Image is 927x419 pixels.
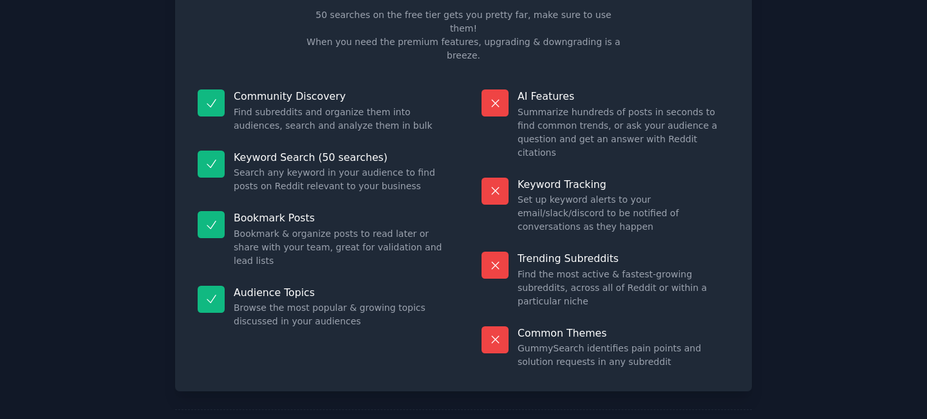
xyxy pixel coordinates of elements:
p: Common Themes [518,326,729,340]
dd: Search any keyword in your audience to find posts on Reddit relevant to your business [234,166,445,193]
dd: Browse the most popular & growing topics discussed in your audiences [234,301,445,328]
p: Bookmark Posts [234,211,445,225]
dd: Summarize hundreds of posts in seconds to find common trends, or ask your audience a question and... [518,106,729,160]
p: Trending Subreddits [518,252,729,265]
dd: Bookmark & organize posts to read later or share with your team, great for validation and lead lists [234,227,445,268]
p: Keyword Tracking [518,178,729,191]
dd: Set up keyword alerts to your email/slack/discord to be notified of conversations as they happen [518,193,729,234]
p: Audience Topics [234,286,445,299]
dd: GummySearch identifies pain points and solution requests in any subreddit [518,342,729,369]
p: Keyword Search (50 searches) [234,151,445,164]
dd: Find the most active & fastest-growing subreddits, across all of Reddit or within a particular niche [518,268,729,308]
dd: Find subreddits and organize them into audiences, search and analyze them in bulk [234,106,445,133]
p: AI Features [518,89,729,103]
p: 50 searches on the free tier gets you pretty far, make sure to use them! When you need the premiu... [301,8,626,62]
p: Community Discovery [234,89,445,103]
